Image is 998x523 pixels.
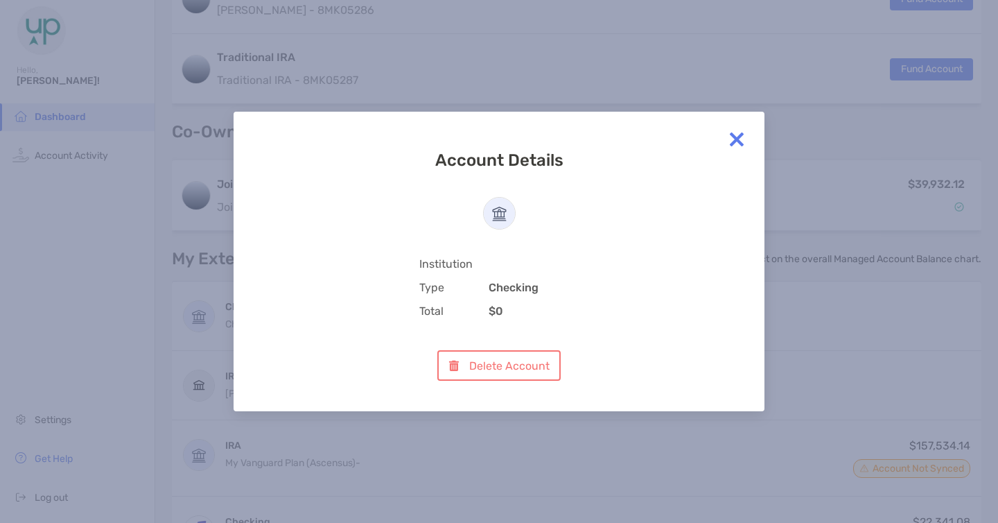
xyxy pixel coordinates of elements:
img: close modal icon [723,126,751,153]
span: Institution [419,257,489,271]
span: Total [419,305,489,318]
span: Type [419,281,489,294]
img: icon_default_institutions.svg [484,198,515,229]
b: Checking [489,281,539,294]
h3: Account Details [378,151,620,170]
img: button icon [448,360,459,372]
b: $0 [489,305,503,318]
button: Delete Account [437,350,560,381]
